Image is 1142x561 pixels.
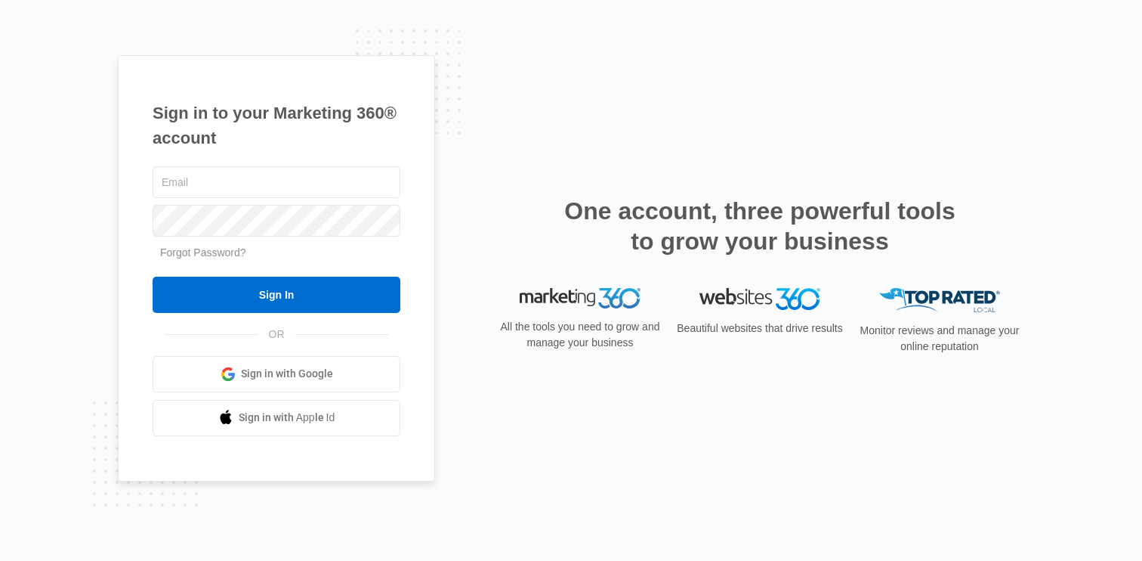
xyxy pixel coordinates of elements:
h2: One account, three powerful tools to grow your business [560,196,960,256]
span: Sign in with Google [241,366,333,382]
p: All the tools you need to grow and manage your business [495,319,665,351]
a: Sign in with Apple Id [153,400,400,436]
img: Top Rated Local [879,288,1000,313]
img: Websites 360 [699,288,820,310]
span: OR [258,327,295,342]
p: Monitor reviews and manage your online reputation [855,323,1024,355]
img: Marketing 360 [520,288,640,309]
a: Sign in with Google [153,356,400,392]
span: Sign in with Apple Id [239,410,335,426]
a: Forgot Password? [160,246,246,259]
input: Sign In [153,277,400,313]
p: Beautiful websites that drive results [675,321,844,336]
input: Email [153,166,400,198]
h1: Sign in to your Marketing 360® account [153,101,400,150]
